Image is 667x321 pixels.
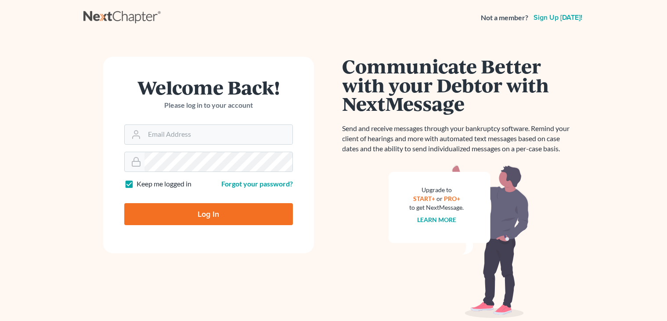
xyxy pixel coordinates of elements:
p: Send and receive messages through your bankruptcy software. Remind your client of hearings and mo... [343,124,575,154]
a: Forgot your password? [221,179,293,188]
span: or [436,195,443,202]
input: Email Address [144,125,292,144]
a: Sign up [DATE]! [532,14,584,21]
h1: Communicate Better with your Debtor with NextMessage [343,57,575,113]
a: PRO+ [444,195,460,202]
p: Please log in to your account [124,100,293,110]
a: Learn more [417,216,456,223]
input: Log In [124,203,293,225]
img: nextmessage_bg-59042aed3d76b12b5cd301f8e5b87938c9018125f34e5fa2b7a6b67550977c72.svg [389,164,529,318]
h1: Welcome Back! [124,78,293,97]
label: Keep me logged in [137,179,191,189]
div: Upgrade to [410,186,464,194]
a: START+ [413,195,435,202]
div: to get NextMessage. [410,203,464,212]
strong: Not a member? [481,13,528,23]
